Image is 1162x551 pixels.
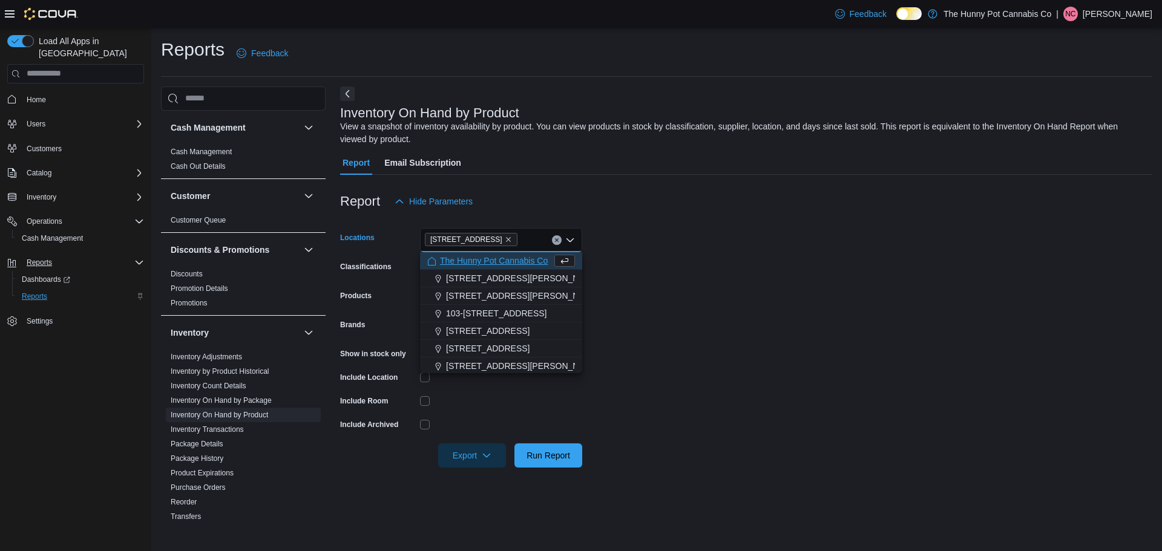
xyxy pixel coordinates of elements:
[301,120,316,135] button: Cash Management
[425,233,517,246] span: 5754 Hazeldean Rd
[22,141,144,156] span: Customers
[17,289,144,304] span: Reports
[445,443,499,468] span: Export
[340,194,380,209] h3: Report
[22,92,144,107] span: Home
[171,396,272,405] span: Inventory On Hand by Package
[171,353,242,361] a: Inventory Adjustments
[340,320,365,330] label: Brands
[171,190,210,202] h3: Customer
[171,381,246,391] span: Inventory Count Details
[12,230,149,247] button: Cash Management
[27,316,53,326] span: Settings
[440,255,548,267] span: The Hunny Pot Cannabis Co
[171,454,223,463] span: Package History
[17,231,144,246] span: Cash Management
[340,291,372,301] label: Products
[27,168,51,178] span: Catalog
[171,215,226,225] span: Customer Queue
[527,449,570,461] span: Run Report
[22,233,83,243] span: Cash Management
[161,37,225,62] h1: Reports
[171,270,203,278] a: Discounts
[552,235,562,245] button: Clear input
[171,410,268,420] span: Inventory On Hand by Product
[2,312,149,330] button: Settings
[409,195,473,207] span: Hide Parameters
[27,95,46,105] span: Home
[171,367,269,376] span: Inventory by Product Historical
[171,512,201,521] span: Transfers
[171,440,223,448] a: Package Details
[22,166,144,180] span: Catalog
[171,244,299,256] button: Discounts & Promotions
[1083,7,1152,21] p: [PERSON_NAME]
[446,342,530,354] span: [STREET_ADDRESS]
[340,349,406,359] label: Show in stock only
[27,192,56,202] span: Inventory
[896,7,922,20] input: Dark Mode
[340,120,1146,146] div: View a snapshot of inventory availability by product. You can view products in stock by classific...
[171,122,299,134] button: Cash Management
[22,190,61,204] button: Inventory
[384,151,461,175] span: Email Subscription
[301,325,316,340] button: Inventory
[171,327,209,339] h3: Inventory
[24,8,78,20] img: Cova
[22,117,144,131] span: Users
[7,86,144,362] nav: Complex example
[171,469,234,477] a: Product Expirations
[2,213,149,230] button: Operations
[232,41,293,65] a: Feedback
[514,443,582,468] button: Run Report
[22,292,47,301] span: Reports
[17,231,88,246] a: Cash Management
[171,439,223,449] span: Package Details
[301,243,316,257] button: Discounts & Promotions
[446,325,530,337] span: [STREET_ADDRESS]
[171,269,203,279] span: Discounts
[22,166,56,180] button: Catalog
[171,411,268,419] a: Inventory On Hand by Product
[171,147,232,157] span: Cash Management
[171,244,269,256] h3: Discounts & Promotions
[171,425,244,434] a: Inventory Transactions
[171,122,246,134] h3: Cash Management
[171,382,246,390] a: Inventory Count Details
[12,271,149,288] a: Dashboards
[161,145,326,178] div: Cash Management
[171,298,208,308] span: Promotions
[340,86,355,101] button: Next
[22,255,57,270] button: Reports
[340,420,398,429] label: Include Archived
[340,396,388,406] label: Include Room
[830,2,891,26] a: Feedback
[420,252,582,270] button: The Hunny Pot Cannabis Co
[1065,7,1075,21] span: NC
[944,7,1051,21] p: The Hunny Pot Cannabis Co
[171,367,269,376] a: Inventory by Product Historical
[22,313,144,328] span: Settings
[34,35,144,59] span: Load All Apps in [GEOGRAPHIC_DATA]
[171,162,226,171] a: Cash Out Details
[22,93,51,107] a: Home
[171,352,242,362] span: Inventory Adjustments
[17,289,52,304] a: Reports
[171,483,226,492] span: Purchase Orders
[430,233,502,246] span: [STREET_ADDRESS]
[505,236,512,243] button: Remove 5754 Hazeldean Rd from selection in this group
[171,148,232,156] a: Cash Management
[420,340,582,357] button: [STREET_ADDRESS]
[22,275,70,284] span: Dashboards
[301,189,316,203] button: Customer
[850,8,887,20] span: Feedback
[171,498,197,506] a: Reorder
[22,214,67,229] button: Operations
[161,350,326,529] div: Inventory
[171,299,208,307] a: Promotions
[171,327,299,339] button: Inventory
[2,140,149,157] button: Customers
[340,106,519,120] h3: Inventory On Hand by Product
